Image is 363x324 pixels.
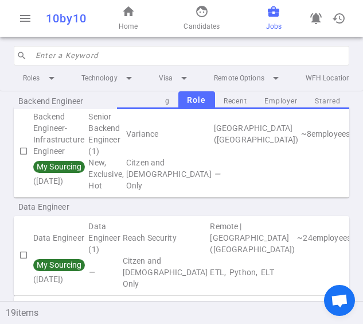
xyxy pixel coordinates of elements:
td: Flags [87,157,125,191]
i: — [88,268,95,277]
td: Visa [122,255,209,290]
td: Senior Backend Engineer (1) [87,111,125,157]
span: home [122,5,135,18]
td: 8 | Employee Count [300,111,352,157]
td: My Sourcing [33,157,87,191]
td: Check to Select for Matching [14,221,33,290]
span: Home [119,21,138,32]
li: Visa [150,68,200,88]
span: Candidates [184,21,220,32]
td: Data Engineer (1) [87,221,121,255]
a: Jobs [266,5,282,32]
span: search [17,51,27,61]
i: — [214,169,220,179]
td: Data Engineer [33,221,87,255]
button: Open menu [14,7,37,30]
button: expand_less [349,296,363,310]
a: Go to see announcements [305,7,327,30]
td: San Francisco (San Francisco Bay Area) [213,111,300,157]
td: Visa [125,157,213,191]
span: notifications_active [309,11,323,25]
li: Technology [72,68,145,88]
td: Backend Engineer-Infrastructure Engineer [33,111,87,157]
td: Flags [87,255,121,290]
td: My Sourcing [33,255,87,290]
td: 24 | Employee Count [296,221,352,255]
span: ( [DATE] ) [33,261,87,284]
div: Open chat [324,285,355,316]
span: Data Engineer [18,201,165,213]
span: My Sourcing [35,260,83,269]
a: Candidates [184,5,220,32]
span: Backend Engineer [18,95,165,106]
td: Variance [125,111,213,157]
a: Home [119,5,138,32]
td: Reach Security [122,221,209,255]
div: 10by10 [46,11,87,25]
span: menu [18,11,32,25]
span: business_center [267,5,280,18]
span: face [195,5,209,18]
li: Roles [14,68,68,88]
span: ( [DATE] ) [33,163,87,186]
td: Remote | Sunnyvale (San Francisco Bay Area) [209,221,296,255]
td: Check to Select for Matching [14,111,33,191]
button: Open history [327,7,350,30]
span: Jobs [266,21,282,32]
li: Remote Options [205,68,292,88]
span: history [332,11,346,25]
span: My Sourcing [35,162,83,171]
